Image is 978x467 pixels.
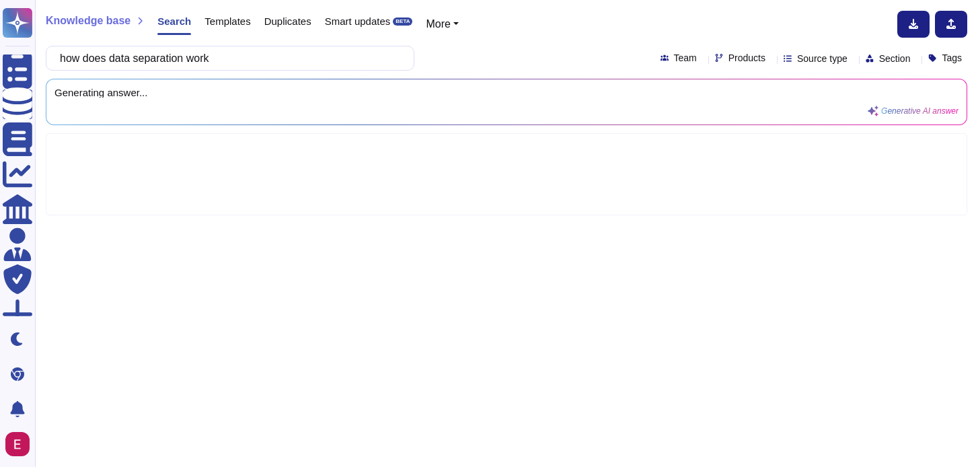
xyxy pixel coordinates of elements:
span: Templates [204,16,250,26]
input: Search a question or template... [53,46,400,70]
button: user [3,429,39,459]
span: Knowledge base [46,15,130,26]
span: Generating answer... [54,87,958,98]
span: Team [674,53,697,63]
span: Smart updates [325,16,391,26]
span: Section [879,54,911,63]
button: More [426,16,459,32]
span: Source type [797,54,848,63]
span: Generative AI answer [881,107,958,115]
span: Tags [942,53,962,63]
img: user [5,432,30,456]
span: Search [157,16,191,26]
span: Duplicates [264,16,311,26]
div: BETA [393,17,412,26]
span: More [426,18,450,30]
span: Products [728,53,765,63]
